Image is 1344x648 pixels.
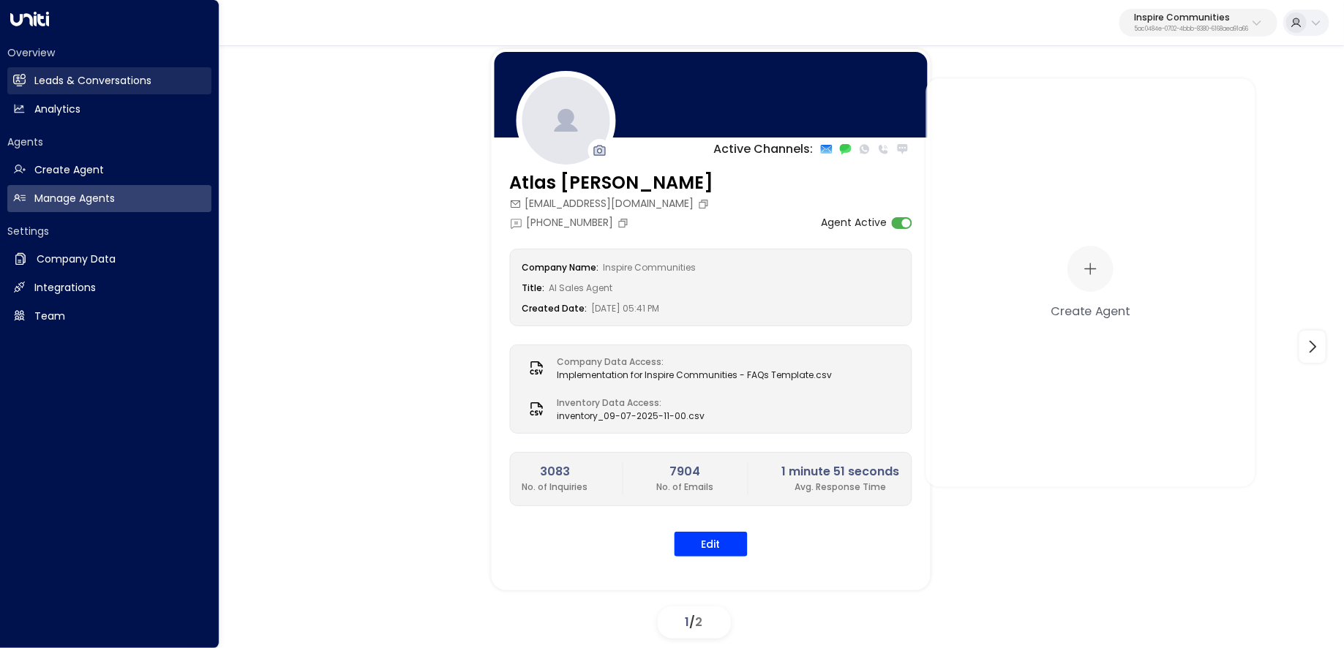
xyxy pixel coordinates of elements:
a: Manage Agents [7,185,211,212]
span: 2 [696,614,703,630]
div: [EMAIL_ADDRESS][DOMAIN_NAME] [510,196,714,211]
p: 5ac0484e-0702-4bbb-8380-6168aea91a66 [1134,26,1248,32]
span: Implementation for Inspire Communities - FAQs Template.csv [558,369,833,382]
span: Inspire Communities [604,261,697,274]
a: Company Data [7,246,211,273]
h2: Company Data [37,252,116,267]
a: Team [7,303,211,330]
h2: 7904 [656,463,713,481]
h2: Settings [7,224,211,238]
a: Integrations [7,274,211,301]
h2: Create Agent [34,162,104,178]
h3: Atlas [PERSON_NAME] [510,170,714,196]
h2: Integrations [34,280,96,295]
p: No. of Inquiries [522,481,588,494]
h2: 3083 [522,463,588,481]
span: [DATE] 05:41 PM [592,302,660,314]
span: 1 [686,614,690,630]
span: AI Sales Agent [549,282,613,294]
h2: Manage Agents [34,191,115,206]
h2: Team [34,309,65,324]
label: Title: [522,282,545,294]
h2: Agents [7,135,211,149]
button: Copy [617,217,633,229]
p: Inspire Communities [1134,13,1248,22]
span: inventory_09-07-2025-11-00.csv [558,410,705,423]
label: Agent Active [822,215,887,230]
label: Company Data Access: [558,355,825,369]
p: Avg. Response Time [782,481,900,494]
p: Active Channels: [714,140,814,158]
button: Inspire Communities5ac0484e-0702-4bbb-8380-6168aea91a66 [1119,9,1277,37]
label: Created Date: [522,302,587,314]
label: Company Name: [522,261,599,274]
a: Leads & Conversations [7,67,211,94]
h2: Overview [7,45,211,60]
button: Edit [675,532,748,557]
label: Inventory Data Access: [558,396,698,410]
p: No. of Emails [656,481,713,494]
div: Create Agent [1051,302,1130,320]
button: Copy [698,198,713,210]
h2: Analytics [34,102,80,117]
h2: 1 minute 51 seconds [782,463,900,481]
div: [PHONE_NUMBER] [510,215,633,230]
h2: Leads & Conversations [34,73,151,88]
a: Create Agent [7,157,211,184]
a: Analytics [7,96,211,123]
div: / [658,606,731,638]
